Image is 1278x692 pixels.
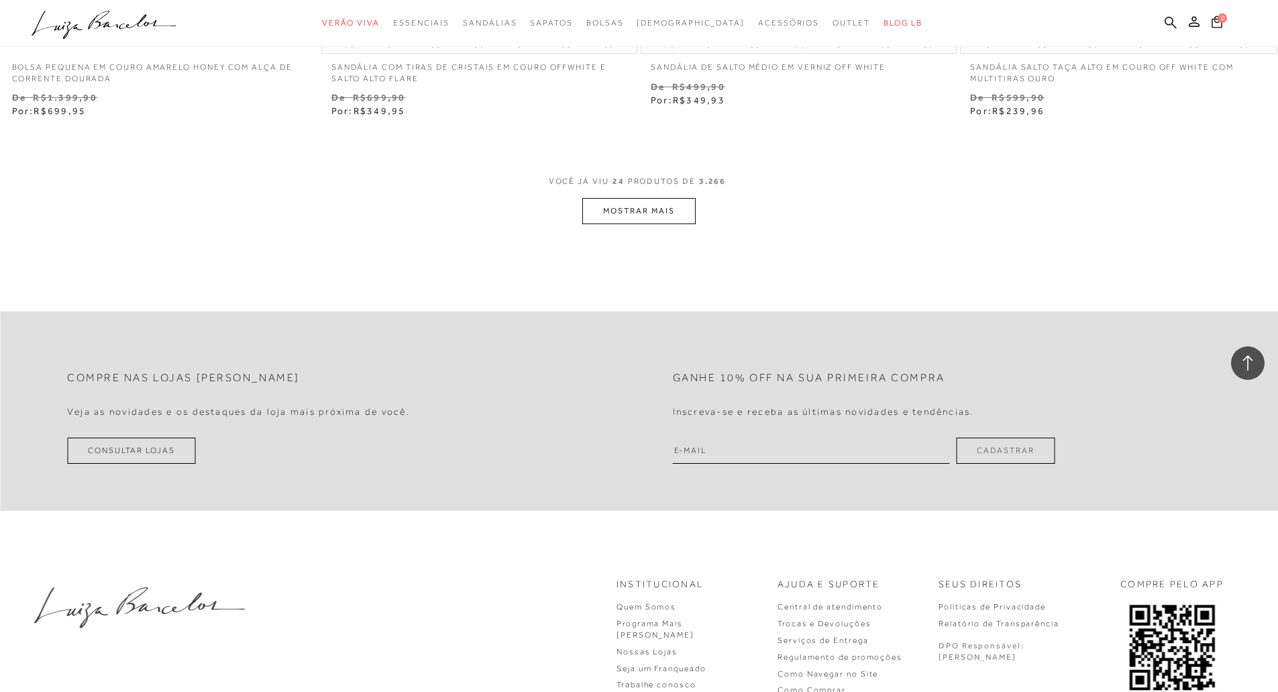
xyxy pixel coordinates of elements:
span: Essenciais [393,18,449,28]
a: Como Navegar no Site [778,669,878,679]
h4: Inscreva-se e receba as últimas novidades e tendências. [673,406,974,417]
button: MOSTRAR MAIS [582,198,695,224]
a: categoryNavScreenReaderText [322,11,380,36]
small: R$499,90 [672,81,725,92]
button: Cadastrar [956,438,1055,464]
span: Sandálias [463,18,517,28]
a: SANDÁLIA COM TIRAS DE CRISTAIS EM COURO OFFWHITE E SALTO ALTO FLARE [321,54,637,85]
a: BOLSA PEQUENA EM COURO AMARELO HONEY COM ALÇA DE CORRENTE DOURADA [2,54,318,85]
span: Verão Viva [322,18,380,28]
span: R$349,93 [673,95,725,105]
p: DPO Responsável: [PERSON_NAME] [939,640,1024,663]
a: categoryNavScreenReaderText [833,11,870,36]
small: De [12,92,26,103]
p: Institucional [617,578,704,591]
a: SANDÁLIA SALTO TAÇA ALTO EM COURO OFF WHITE COM MULTITIRAS OURO [960,54,1276,85]
a: Nossas Lojas [617,647,678,656]
small: De [970,92,984,103]
small: De [651,81,665,92]
a: categoryNavScreenReaderText [758,11,819,36]
span: [DEMOGRAPHIC_DATA] [637,18,745,28]
a: Regulamento de promoções [778,652,902,662]
span: Bolsas [586,18,624,28]
a: categoryNavScreenReaderText [463,11,517,36]
a: Trocas e Devoluções [778,619,871,628]
a: categoryNavScreenReaderText [586,11,624,36]
a: Serviços de Entrega [778,636,868,645]
span: Por: [970,105,1045,116]
small: R$599,90 [992,92,1045,103]
a: categoryNavScreenReaderText [393,11,449,36]
a: Seja um Franqueado [617,664,706,673]
p: Seus Direitos [939,578,1022,591]
a: Consultar Lojas [67,438,196,464]
a: BLOG LB [884,11,922,36]
span: 24 [613,177,625,186]
span: Sapatos [530,18,572,28]
span: R$699,95 [34,105,86,116]
img: luiza-barcelos.png [34,587,244,628]
a: Quem Somos [617,602,676,611]
span: Por: [651,95,725,105]
small: R$1.399,90 [33,92,97,103]
span: 3.266 [699,177,727,186]
a: SANDÁLIA DE SALTO MÉDIO EM VERNIZ OFF WHITE [641,54,957,73]
a: categoryNavScreenReaderText [530,11,572,36]
span: Por: [12,105,87,116]
h4: Veja as novidades e os destaques da loja mais próxima de você. [67,406,410,417]
span: Por: [331,105,406,116]
span: Acessórios [758,18,819,28]
a: Relatório de Transparência [939,619,1059,628]
span: R$349,95 [354,105,406,116]
p: Ajuda e Suporte [778,578,880,591]
a: Central de atendimento [778,602,883,611]
span: R$239,96 [992,105,1045,116]
span: BLOG LB [884,18,922,28]
span: VOCÊ JÁ VIU PRODUTOS DE [549,177,730,186]
a: Políticas de Privacidade [939,602,1046,611]
a: noSubCategoriesText [637,11,745,36]
small: R$699,90 [353,92,406,103]
input: E-mail [673,438,950,464]
span: Outlet [833,18,870,28]
h2: Ganhe 10% off na sua primeira compra [673,372,945,385]
button: 0 [1208,15,1226,33]
a: Programa Mais [PERSON_NAME] [617,619,694,640]
p: COMPRE PELO APP [1120,578,1224,591]
h2: Compre nas lojas [PERSON_NAME] [67,372,300,385]
small: De [331,92,345,103]
span: 0 [1218,13,1227,23]
a: Trabalhe conosco [617,680,696,689]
